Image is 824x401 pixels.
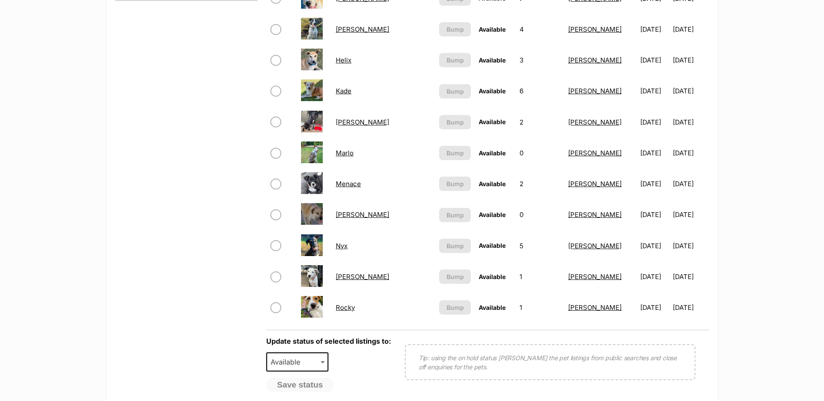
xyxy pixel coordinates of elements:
[673,262,708,292] td: [DATE]
[568,273,622,281] a: [PERSON_NAME]
[479,211,506,218] span: Available
[336,149,354,157] a: Marlo
[516,45,564,75] td: 3
[336,87,351,95] a: Kade
[301,111,323,132] img: Kellie
[439,177,471,191] button: Bump
[568,210,622,219] a: [PERSON_NAME]
[673,14,708,44] td: [DATE]
[447,87,464,96] span: Bump
[267,356,309,368] span: Available
[439,53,471,67] button: Bump
[673,293,708,322] td: [DATE]
[637,45,672,75] td: [DATE]
[568,180,622,188] a: [PERSON_NAME]
[439,115,471,129] button: Bump
[568,118,622,126] a: [PERSON_NAME]
[479,242,506,249] span: Available
[447,118,464,127] span: Bump
[673,138,708,168] td: [DATE]
[637,138,672,168] td: [DATE]
[266,337,391,345] label: Update status of selected listings to:
[447,272,464,281] span: Bump
[301,18,323,39] img: Hector
[447,241,464,250] span: Bump
[568,242,622,250] a: [PERSON_NAME]
[447,210,464,220] span: Bump
[568,25,622,33] a: [PERSON_NAME]
[673,76,708,106] td: [DATE]
[439,270,471,284] button: Bump
[447,148,464,158] span: Bump
[336,180,361,188] a: Menace
[516,169,564,199] td: 2
[336,242,347,250] a: Nyx
[479,273,506,280] span: Available
[479,56,506,64] span: Available
[673,231,708,261] td: [DATE]
[637,169,672,199] td: [DATE]
[336,273,389,281] a: [PERSON_NAME]
[336,25,389,33] a: [PERSON_NAME]
[673,169,708,199] td: [DATE]
[439,208,471,222] button: Bump
[637,14,672,44] td: [DATE]
[336,118,389,126] a: [PERSON_NAME]
[479,118,506,125] span: Available
[516,14,564,44] td: 4
[419,353,682,371] p: Tip: using the on hold status [PERSON_NAME] the pet listings from public searches and close off e...
[479,87,506,95] span: Available
[516,138,564,168] td: 0
[516,107,564,137] td: 2
[673,200,708,230] td: [DATE]
[516,200,564,230] td: 0
[637,293,672,322] td: [DATE]
[637,76,672,106] td: [DATE]
[479,26,506,33] span: Available
[568,56,622,64] a: [PERSON_NAME]
[439,22,471,36] button: Bump
[637,231,672,261] td: [DATE]
[447,56,464,65] span: Bump
[637,262,672,292] td: [DATE]
[568,149,622,157] a: [PERSON_NAME]
[336,56,351,64] a: Helix
[439,146,471,160] button: Bump
[516,76,564,106] td: 6
[516,231,564,261] td: 5
[439,300,471,315] button: Bump
[447,303,464,312] span: Bump
[516,293,564,322] td: 1
[439,84,471,99] button: Bump
[568,303,622,312] a: [PERSON_NAME]
[516,262,564,292] td: 1
[673,45,708,75] td: [DATE]
[637,107,672,137] td: [DATE]
[673,107,708,137] td: [DATE]
[266,352,329,371] span: Available
[266,378,334,392] button: Save status
[447,25,464,34] span: Bump
[479,149,506,157] span: Available
[479,304,506,311] span: Available
[447,179,464,188] span: Bump
[637,200,672,230] td: [DATE]
[479,180,506,187] span: Available
[568,87,622,95] a: [PERSON_NAME]
[336,303,355,312] a: Rocky
[439,239,471,253] button: Bump
[336,210,389,219] a: [PERSON_NAME]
